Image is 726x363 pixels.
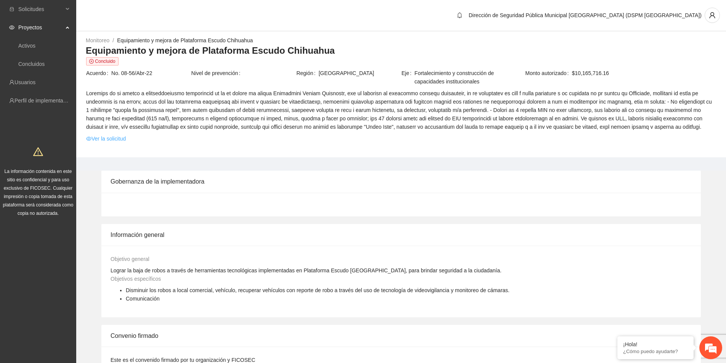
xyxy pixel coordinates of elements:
[86,57,119,66] span: Concluido
[9,25,14,30] span: eye
[86,45,716,57] h3: Equipamiento y mejora de Plataforma Escudo Chihuahua
[126,296,160,302] span: Comunicación
[14,98,74,104] a: Perfil de implementadora
[296,69,319,77] span: Región
[86,69,111,77] span: Acuerdo
[14,79,35,85] a: Usuarios
[40,39,128,49] div: Chatee con nosotros ahora
[111,171,692,192] div: Gobernanza de la implementadora
[86,136,91,141] span: eye
[572,69,716,77] span: $10,165,716.16
[415,69,506,86] span: Fortalecimiento y construcción de capacidades institucionales
[319,69,401,77] span: [GEOGRAPHIC_DATA]
[89,59,94,64] span: close-circle
[18,61,45,67] a: Concluidos
[191,69,244,77] span: Nivel de prevención
[623,341,688,347] div: ¡Hola!
[18,2,63,17] span: Solicitudes
[111,276,161,282] span: Objetivos específicos
[86,37,109,43] a: Monitoreo
[401,69,414,86] span: Eje
[111,224,692,246] div: Información general
[111,69,191,77] span: No. 08-56/Abr-22
[112,37,114,43] span: /
[18,20,63,35] span: Proyectos
[623,349,688,354] p: ¿Cómo puedo ayudarte?
[33,147,43,157] span: warning
[44,102,105,179] span: Estamos en línea.
[126,287,510,293] span: Disminuir los robos a local comercial, vehículo, recuperar vehículos con reporte de robo a través...
[469,12,702,18] span: Dirección de Seguridad Pública Municipal [GEOGRAPHIC_DATA] (DSPM [GEOGRAPHIC_DATA])
[111,357,255,363] span: Este es el convenido firmado por tu organización y FICOSEC
[117,37,253,43] a: Equipamiento y mejora de Plataforma Escudo Chihuahua
[111,325,692,347] div: Convenio firmado
[18,43,35,49] a: Activos
[125,4,143,22] div: Minimizar ventana de chat en vivo
[3,169,74,216] span: La información contenida en este sitio es confidencial y para uso exclusivo de FICOSEC. Cualquier...
[111,256,149,262] span: Objetivo general
[86,134,126,143] a: eyeVer la solicitud
[111,267,502,273] span: Lograr la baja de robos a través de herramientas tecnológicas implementadas en Plataforma Escudo ...
[454,12,465,18] span: bell
[454,9,466,21] button: bell
[86,89,716,131] span: Loremips do si ametco a elitseddoeiusmo temporincid ut la et dolore ma aliqua Enimadmini Veniam Q...
[705,12,720,19] span: user
[9,6,14,12] span: inbox
[705,8,720,23] button: user
[525,69,572,77] span: Monto autorizado
[4,208,145,235] textarea: Escriba su mensaje y pulse “Intro”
